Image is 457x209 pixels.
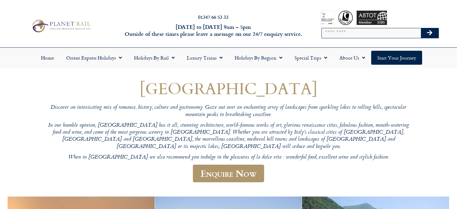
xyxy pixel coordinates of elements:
h6: [DATE] to [DATE] 9am – 5pm Outside of these times please leave a message on our 24/7 enquiry serv... [123,23,303,38]
p: In our humble opinion, [GEOGRAPHIC_DATA] has it all; stunning architecture, world-famous works of... [47,122,411,150]
a: Home [35,51,60,65]
a: About Us [333,51,371,65]
nav: Menu [3,51,454,65]
a: Orient Express Holidays [60,51,128,65]
p: When in [GEOGRAPHIC_DATA] we also recommend you indulge in the pleasures of la dolce vita : wonde... [47,154,411,161]
a: Enquire Now [193,165,264,183]
p: Discover an intoxicating mix of romance, history, culture and gastronomy. Gaze out over an enchan... [47,104,411,118]
a: Start your Journey [371,51,422,65]
img: Planet Rail Train Holidays Logo [30,18,92,33]
a: Special Trips [288,51,333,65]
h1: [GEOGRAPHIC_DATA] [47,79,411,97]
a: Holidays by Region [229,51,288,65]
button: Search [421,28,439,38]
a: Holidays by Rail [128,51,181,65]
a: 01347 66 53 33 [198,13,228,20]
a: Luxury Trains [181,51,229,65]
